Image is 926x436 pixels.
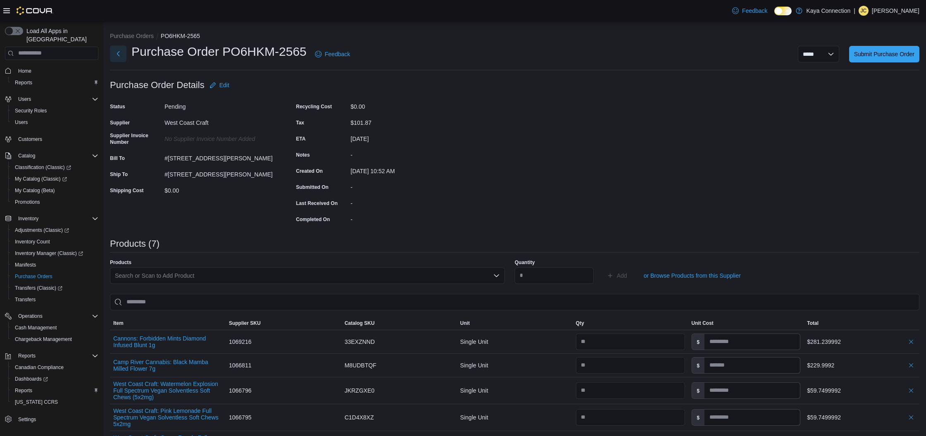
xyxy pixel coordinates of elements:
a: Transfers [12,295,39,305]
span: Reports [12,78,98,88]
span: Operations [18,313,43,319]
button: Reports [8,77,102,88]
button: Supplier SKU [226,317,341,330]
span: Purchase Orders [12,272,98,281]
button: [US_STATE] CCRS [8,396,102,408]
span: Operations [15,311,98,321]
label: Submitted On [296,184,329,191]
label: $ [692,334,705,350]
button: Unit Cost [688,317,804,330]
div: $59.7499992 [807,412,916,422]
label: Completed On [296,216,330,223]
label: Notes [296,152,310,158]
span: Reports [15,79,32,86]
a: Transfers (Classic) [8,282,102,294]
label: Tax [296,119,304,126]
label: Last Received On [296,200,338,207]
button: Users [2,93,102,105]
span: Washington CCRS [12,397,98,407]
span: [US_STATE] CCRS [15,399,58,405]
button: Inventory [15,214,42,224]
span: Reports [15,351,98,361]
button: West Coast Craft: Watermelon Explosion Full Spectrum Vegan Solventless Soft Chews (5x2mg) [113,381,222,400]
a: Adjustments (Classic) [12,225,72,235]
span: Promotions [15,199,40,205]
button: Inventory [2,213,102,224]
button: Canadian Compliance [8,362,102,373]
span: Reports [12,386,98,395]
div: Single Unit [457,382,573,399]
span: JKRZGXE0 [344,386,374,395]
span: Catalog [18,152,35,159]
span: Feedback [742,7,767,15]
span: Qty [576,320,584,326]
a: Customers [15,134,45,144]
span: Dashboards [15,376,48,382]
label: ETA [296,136,305,142]
span: Feedback [325,50,350,58]
span: Transfers (Classic) [15,285,62,291]
a: Inventory Manager (Classic) [12,248,86,258]
span: Unit [460,320,470,326]
span: Transfers (Classic) [12,283,98,293]
span: Promotions [12,197,98,207]
label: Shipping Cost [110,187,143,194]
div: Pending [165,100,275,110]
span: Reports [15,387,32,394]
a: Promotions [12,197,43,207]
label: $ [692,357,705,373]
a: My Catalog (Beta) [12,186,58,195]
button: Transfers [8,294,102,305]
span: Customers [15,134,98,144]
div: - [351,213,461,223]
a: Cash Management [12,323,60,333]
span: Adjustments (Classic) [12,225,98,235]
span: My Catalog (Beta) [15,187,55,194]
a: Dashboards [8,373,102,385]
span: Dashboards [12,374,98,384]
span: Cash Management [12,323,98,333]
label: Bill To [110,155,125,162]
label: $ [692,410,705,425]
button: Users [8,117,102,128]
span: Settings [15,414,98,424]
span: Catalog SKU [344,320,375,326]
a: Transfers (Classic) [12,283,66,293]
div: Single Unit [457,409,573,426]
label: Created On [296,168,323,174]
button: Next [110,45,126,62]
span: Classification (Classic) [12,162,98,172]
button: Security Roles [8,105,102,117]
button: Settings [2,413,102,425]
span: Home [18,68,31,74]
span: 1066795 [229,412,252,422]
div: Single Unit [457,357,573,374]
button: Inventory Count [8,236,102,248]
span: Users [15,94,98,104]
span: JC [861,6,867,16]
span: Purchase Orders [15,273,53,280]
div: $101.87 [351,116,461,126]
h3: Products (7) [110,239,160,249]
span: Customers [18,136,42,143]
span: Classification (Classic) [15,164,71,171]
button: Purchase Orders [110,33,154,39]
h3: Purchase Order Details [110,80,205,90]
a: Security Roles [12,106,50,116]
button: Operations [2,310,102,322]
div: $281.239992 [807,337,916,347]
button: Catalog [15,151,38,161]
a: Users [12,117,31,127]
a: Settings [15,415,39,424]
span: Settings [18,416,36,423]
button: Add [604,267,630,284]
img: Cova [17,7,53,15]
button: Operations [15,311,46,321]
div: - [351,197,461,207]
span: Item [113,320,124,326]
span: Catalog [15,151,98,161]
div: [DATE] 10:52 AM [351,164,461,174]
a: My Catalog (Classic) [12,174,70,184]
span: Manifests [12,260,98,270]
